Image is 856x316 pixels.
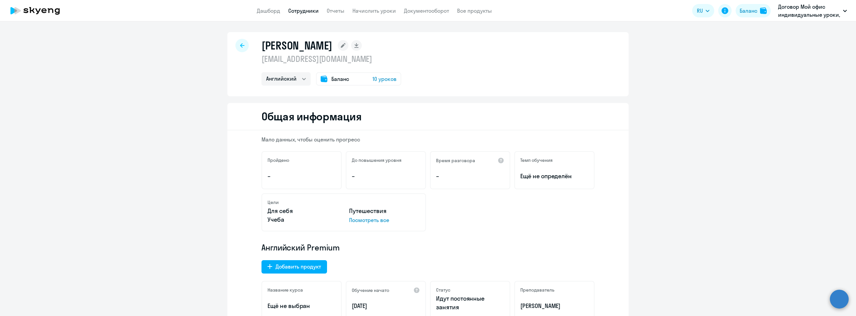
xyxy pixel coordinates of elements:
h5: Статус [436,287,450,293]
h5: Время разговора [436,157,475,164]
h5: Название курса [267,287,303,293]
span: Баланс [331,75,349,83]
p: Ещё не выбран [267,302,336,310]
p: Для себя [267,207,338,215]
img: balance [760,7,767,14]
a: Сотрудники [288,7,319,14]
h5: Темп обучения [520,157,553,163]
h2: Общая информация [261,110,361,123]
p: – [436,172,504,181]
p: – [267,172,336,181]
h1: [PERSON_NAME] [261,39,332,52]
p: Договор Мой офис индивидуальные уроки, НОВЫЕ ОБЛАЧНЫЕ ТЕХНОЛОГИИ, ООО [778,3,840,19]
span: 10 уроков [372,75,397,83]
span: RU [697,7,703,15]
div: Добавить продукт [276,262,321,271]
a: Дашборд [257,7,280,14]
h5: Обучение начато [352,287,389,293]
div: Баланс [740,7,757,15]
a: Начислить уроки [352,7,396,14]
p: [DATE] [352,302,420,310]
button: Добавить продукт [261,260,327,274]
p: Посмотреть все [349,216,420,224]
p: Идут постоянные занятия [436,294,504,312]
p: [PERSON_NAME] [520,302,588,310]
p: – [352,172,420,181]
p: [EMAIL_ADDRESS][DOMAIN_NAME] [261,54,401,64]
h5: Преподаватель [520,287,554,293]
button: Договор Мой офис индивидуальные уроки, НОВЫЕ ОБЛАЧНЫЕ ТЕХНОЛОГИИ, ООО [775,3,850,19]
p: Учеба [267,215,338,224]
p: Путешествия [349,207,420,215]
button: Балансbalance [736,4,771,17]
span: Ещё не определён [520,172,588,181]
button: RU [692,4,714,17]
h5: До повышения уровня [352,157,402,163]
a: Отчеты [327,7,344,14]
a: Все продукты [457,7,492,14]
a: Документооборот [404,7,449,14]
p: Мало данных, чтобы оценить прогресс [261,136,595,143]
h5: Цели [267,199,279,205]
h5: Пройдено [267,157,289,163]
span: Английский Premium [261,242,340,253]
